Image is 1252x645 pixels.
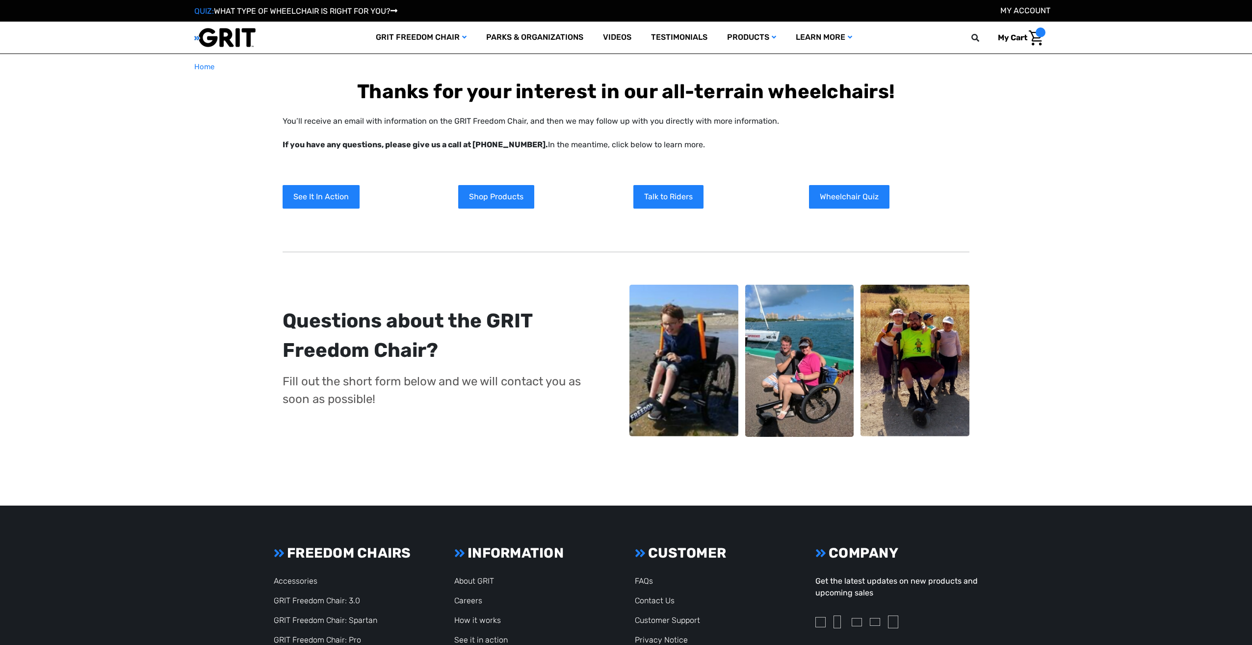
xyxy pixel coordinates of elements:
img: pinterest [888,616,898,628]
a: FAQs [635,576,653,586]
a: GRIT Freedom Chair [366,22,476,54]
h3: CUSTOMER [635,545,798,562]
img: facebook [834,616,841,628]
a: QUIZ:WHAT TYPE OF WHEELCHAIR IS RIGHT FOR YOU? [194,6,397,16]
a: Shop Products [458,185,534,209]
a: GRIT Freedom Chair: Pro [274,635,361,645]
a: Account [1000,6,1050,15]
span: QUIZ: [194,6,214,16]
p: You’ll receive an email with information on the GRIT Freedom Chair, and then we may follow up wit... [283,115,969,151]
a: Contact Us [635,596,675,605]
a: Cart with 0 items [991,27,1045,48]
a: GRIT Freedom Chair: 3.0 [274,596,360,605]
a: Wheelchair Quiz [809,185,889,209]
span: My Cart [998,33,1027,42]
img: instagram [815,617,826,627]
div: Questions about the GRIT Freedom Chair? [283,306,592,365]
a: Customer Support [635,616,700,625]
a: GRIT Freedom Chair: Spartan [274,616,377,625]
a: Videos [593,22,641,54]
h3: COMPANY [815,545,978,562]
a: Products [717,22,786,54]
a: Privacy Notice [635,635,688,645]
nav: Breadcrumb [194,61,1058,73]
a: Testimonials [641,22,717,54]
h3: INFORMATION [454,545,617,562]
strong: If you have any questions, please give us a call at [PHONE_NUMBER]. [283,140,548,149]
img: youtube [870,618,880,626]
b: Thanks for your interest in our all-terrain wheelchairs! [357,80,895,103]
img: GRIT All-Terrain Wheelchair and Mobility Equipment [194,27,256,48]
h3: FREEDOM CHAIRS [274,545,437,562]
a: Talk to Riders [633,185,704,209]
a: Learn More [786,22,862,54]
img: Cart [1029,30,1043,46]
a: Home [194,61,214,73]
img: twitter [852,618,862,626]
a: See it in action [454,635,508,645]
a: How it works [454,616,501,625]
input: Search [976,27,991,48]
a: Parks & Organizations [476,22,593,54]
p: Get the latest updates on new products and upcoming sales [815,575,978,599]
a: Careers [454,596,482,605]
a: About GRIT [454,576,494,586]
a: Accessories [274,576,317,586]
p: Fill out the short form below and we will contact you as soon as possible! [283,373,592,408]
span: Home [194,62,214,71]
a: See It In Action [283,185,360,209]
